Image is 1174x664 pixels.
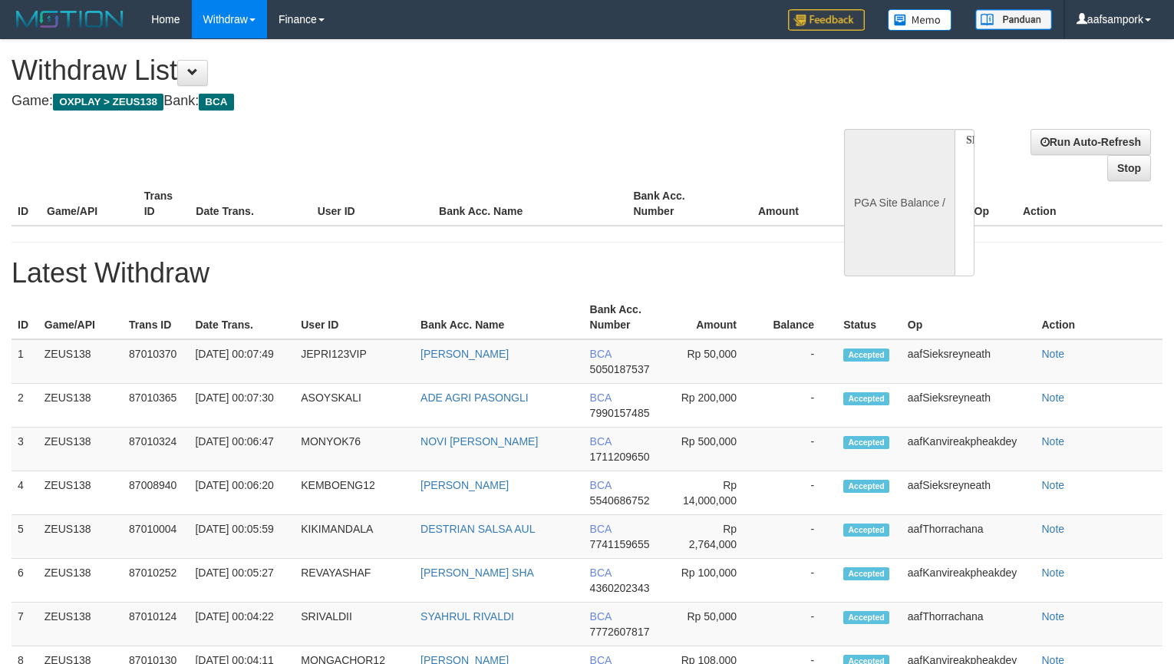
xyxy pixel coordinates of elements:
[788,9,865,31] img: Feedback.jpg
[12,471,38,515] td: 4
[760,384,837,428] td: -
[760,428,837,471] td: -
[1017,182,1162,226] th: Action
[843,349,889,362] span: Accepted
[668,471,760,515] td: Rp 14,000,000
[760,339,837,384] td: -
[38,603,123,646] td: ZEUS138
[590,538,650,550] span: 7741159655
[420,479,509,491] a: [PERSON_NAME]
[590,523,612,535] span: BCA
[123,515,189,559] td: 87010004
[420,523,535,535] a: DESTRIAN SALSA AUL
[902,471,1036,515] td: aafSieksreyneath
[189,559,295,603] td: [DATE] 00:05:27
[420,610,514,623] a: SYAHRUL RIVALDI
[843,392,889,405] span: Accepted
[12,603,38,646] td: 7
[12,339,38,384] td: 1
[189,428,295,471] td: [DATE] 00:06:47
[123,428,189,471] td: 87010324
[590,494,650,507] span: 5540686752
[38,296,123,339] th: Game/API
[1042,479,1065,491] a: Note
[189,339,295,384] td: [DATE] 00:07:49
[843,567,889,580] span: Accepted
[123,559,189,603] td: 87010252
[38,428,123,471] td: ZEUS138
[1042,348,1065,360] a: Note
[968,182,1017,226] th: Op
[888,9,952,31] img: Button%20Memo.svg
[1107,155,1151,181] a: Stop
[843,524,889,537] span: Accepted
[12,559,38,603] td: 6
[590,567,612,579] span: BCA
[189,515,295,559] td: [DATE] 00:05:59
[41,182,138,226] th: Game/API
[1031,129,1151,155] a: Run Auto-Refresh
[822,182,911,226] th: Balance
[312,182,433,226] th: User ID
[420,348,509,360] a: [PERSON_NAME]
[760,471,837,515] td: -
[590,451,650,463] span: 1711209650
[295,515,414,559] td: KIKIMANDALA
[668,559,760,603] td: Rp 100,000
[12,182,41,226] th: ID
[123,603,189,646] td: 87010124
[1042,391,1065,404] a: Note
[420,567,534,579] a: [PERSON_NAME] SHA
[12,94,767,109] h4: Game: Bank:
[760,515,837,559] td: -
[760,296,837,339] th: Balance
[590,435,612,448] span: BCA
[590,479,612,491] span: BCA
[902,339,1036,384] td: aafSieksreyneath
[844,129,955,276] div: PGA Site Balance /
[1042,523,1065,535] a: Note
[902,603,1036,646] td: aafThorrachana
[295,603,414,646] td: SRIVALDII
[668,603,760,646] td: Rp 50,000
[414,296,584,339] th: Bank Acc. Name
[627,182,724,226] th: Bank Acc. Number
[12,55,767,86] h1: Withdraw List
[123,384,189,428] td: 87010365
[38,471,123,515] td: ZEUS138
[190,182,311,226] th: Date Trans.
[902,515,1036,559] td: aafThorrachana
[138,182,190,226] th: Trans ID
[843,611,889,624] span: Accepted
[590,348,612,360] span: BCA
[38,559,123,603] td: ZEUS138
[12,258,1162,289] h1: Latest Withdraw
[975,9,1052,30] img: panduan.png
[590,626,650,638] span: 7772607817
[295,428,414,471] td: MONYOK76
[590,391,612,404] span: BCA
[668,515,760,559] td: Rp 2,764,000
[843,480,889,493] span: Accepted
[590,407,650,419] span: 7990157485
[724,182,822,226] th: Amount
[902,384,1036,428] td: aafSieksreyneath
[295,559,414,603] td: REVAYASHAF
[12,428,38,471] td: 3
[760,559,837,603] td: -
[902,296,1036,339] th: Op
[1036,296,1163,339] th: Action
[189,296,295,339] th: Date Trans.
[295,471,414,515] td: KEMBOENG12
[668,384,760,428] td: Rp 200,000
[199,94,233,111] span: BCA
[902,559,1036,603] td: aafKanvireakpheakdey
[420,391,529,404] a: ADE AGRI PASONGLI
[837,296,902,339] th: Status
[295,384,414,428] td: ASOYSKALI
[668,428,760,471] td: Rp 500,000
[584,296,668,339] th: Bank Acc. Number
[123,471,189,515] td: 87008940
[12,384,38,428] td: 2
[1042,610,1065,623] a: Note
